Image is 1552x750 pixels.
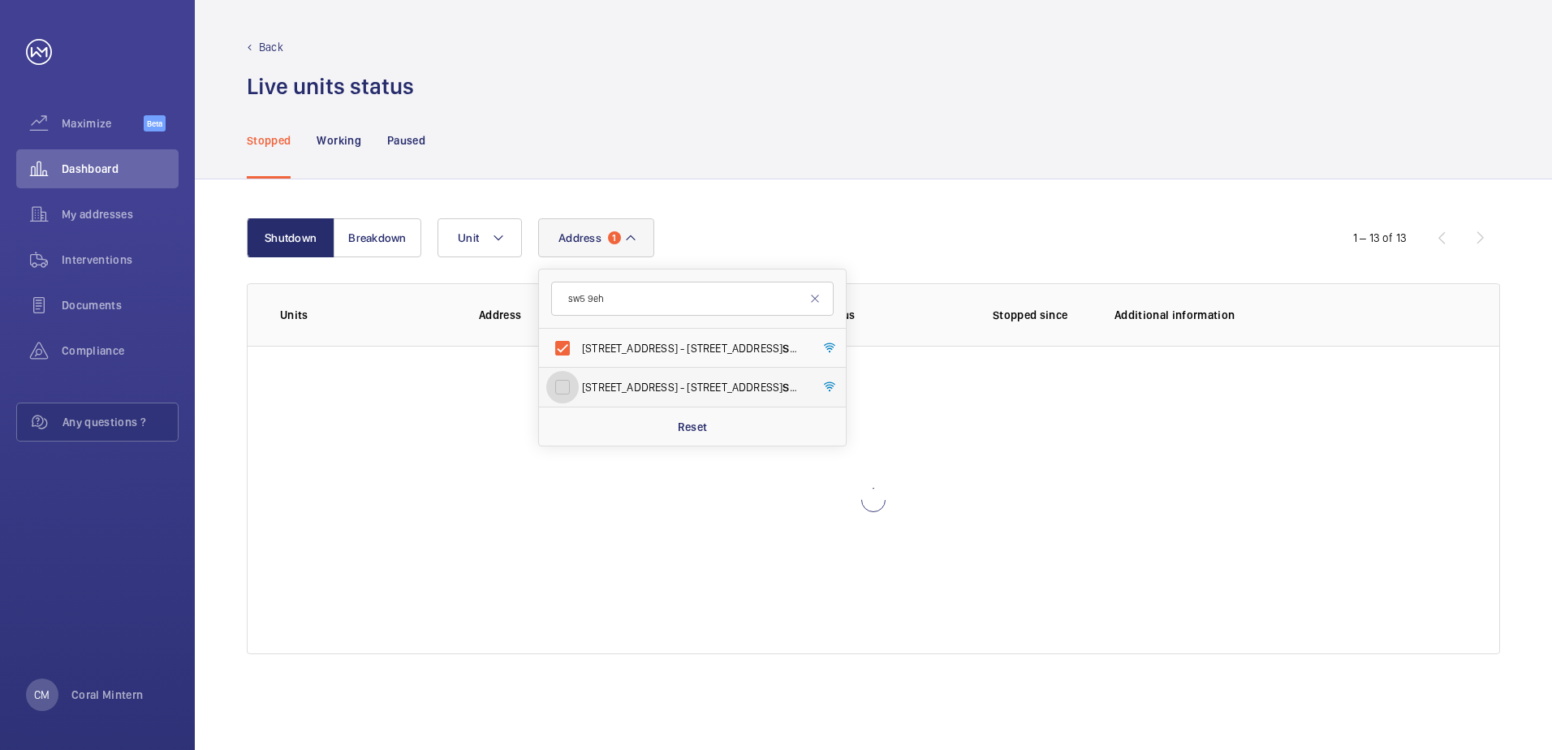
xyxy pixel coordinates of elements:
[551,282,834,316] input: Search by address
[62,252,179,268] span: Interventions
[1353,230,1407,246] div: 1 – 13 of 13
[458,231,479,244] span: Unit
[62,206,179,222] span: My addresses
[63,414,178,430] span: Any questions ?
[62,115,144,131] span: Maximize
[582,379,805,395] span: [STREET_ADDRESS] - [STREET_ADDRESS]
[144,115,166,131] span: Beta
[259,39,283,55] p: Back
[993,307,1089,323] p: Stopped since
[247,218,334,257] button: Shutdown
[62,161,179,177] span: Dashboard
[71,687,144,703] p: Coral Mintern
[34,687,50,703] p: CM
[678,419,708,435] p: Reset
[608,231,621,244] span: 1
[62,297,179,313] span: Documents
[62,343,179,359] span: Compliance
[782,381,806,394] span: SW5
[247,71,414,101] h1: Live units status
[280,307,453,323] p: Units
[479,307,709,323] p: Address
[317,132,360,149] p: Working
[1114,307,1467,323] p: Additional information
[247,132,291,149] p: Stopped
[582,340,805,356] span: [STREET_ADDRESS] - [STREET_ADDRESS]
[387,132,425,149] p: Paused
[334,218,421,257] button: Breakdown
[538,218,654,257] button: Address1
[782,342,806,355] span: SW5
[438,218,522,257] button: Unit
[558,231,601,244] span: Address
